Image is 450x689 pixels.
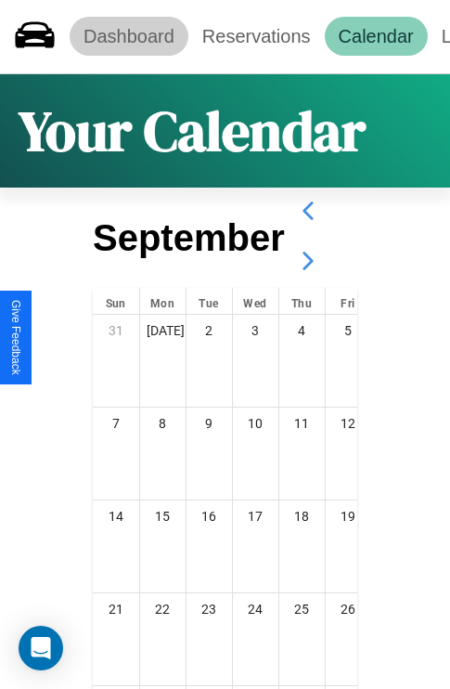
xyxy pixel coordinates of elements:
[70,17,188,56] a: Dashboard
[326,500,371,532] div: 19
[186,500,232,532] div: 16
[93,217,285,259] h2: September
[233,593,278,625] div: 24
[140,593,186,625] div: 22
[279,288,325,314] div: Thu
[326,315,371,346] div: 5
[140,315,186,346] div: [DATE]
[186,315,232,346] div: 2
[93,315,139,346] div: 31
[186,593,232,625] div: 23
[326,408,371,439] div: 12
[326,593,371,625] div: 26
[325,17,428,56] a: Calendar
[233,288,278,314] div: Wed
[279,408,325,439] div: 11
[93,500,139,532] div: 14
[186,408,232,439] div: 9
[140,500,186,532] div: 15
[233,408,278,439] div: 10
[188,17,325,56] a: Reservations
[93,288,139,314] div: Sun
[140,288,186,314] div: Mon
[19,93,366,169] h1: Your Calendar
[279,315,325,346] div: 4
[279,593,325,625] div: 25
[186,288,232,314] div: Tue
[233,315,278,346] div: 3
[279,500,325,532] div: 18
[233,500,278,532] div: 17
[9,300,22,375] div: Give Feedback
[19,626,63,670] div: Open Intercom Messenger
[140,408,186,439] div: 8
[326,288,371,314] div: Fri
[93,408,139,439] div: 7
[93,593,139,625] div: 21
